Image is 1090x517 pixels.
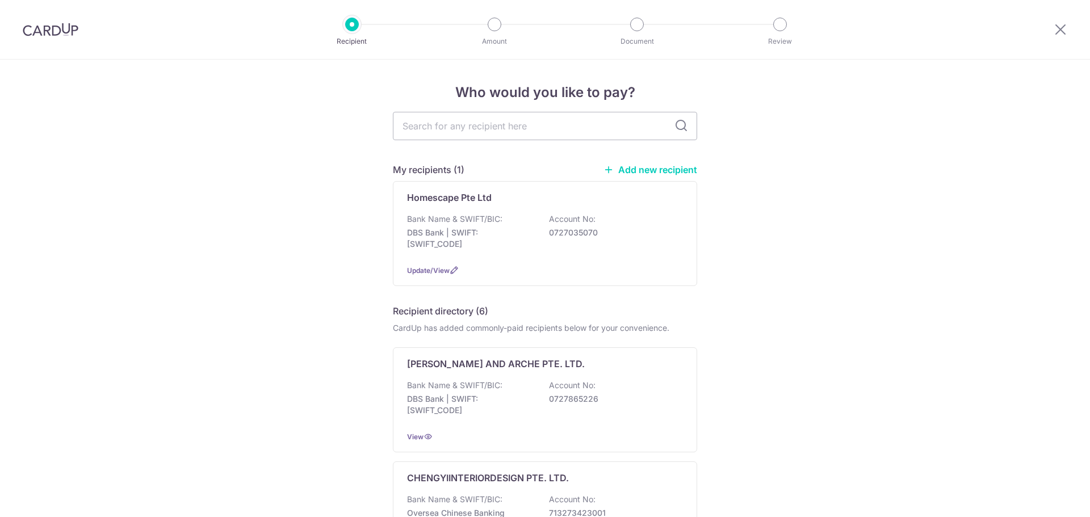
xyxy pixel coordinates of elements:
p: 0727865226 [549,393,676,405]
input: Search for any recipient here [393,112,697,140]
p: Recipient [310,36,394,47]
h4: Who would you like to pay? [393,82,697,103]
p: DBS Bank | SWIFT: [SWIFT_CODE] [407,393,534,416]
p: [PERSON_NAME] AND ARCHE PTE. LTD. [407,357,585,371]
p: Bank Name & SWIFT/BIC: [407,494,502,505]
p: Account No: [549,213,596,225]
p: Account No: [549,380,596,391]
img: CardUp [23,23,78,36]
a: Add new recipient [603,164,697,175]
p: Homescape Pte Ltd [407,191,492,204]
a: Update/View [407,266,450,275]
a: View [407,432,424,441]
h5: My recipients (1) [393,163,464,176]
p: Bank Name & SWIFT/BIC: [407,213,502,225]
p: Review [738,36,822,47]
p: CHENGYIINTERIORDESIGN PTE. LTD. [407,471,569,485]
iframe: Opens a widget where you can find more information [1017,483,1079,511]
p: DBS Bank | SWIFT: [SWIFT_CODE] [407,227,534,250]
p: Amount [452,36,536,47]
p: Account No: [549,494,596,505]
p: Document [595,36,679,47]
h5: Recipient directory (6) [393,304,488,318]
p: Bank Name & SWIFT/BIC: [407,380,502,391]
div: CardUp has added commonly-paid recipients below for your convenience. [393,322,697,334]
p: 0727035070 [549,227,676,238]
